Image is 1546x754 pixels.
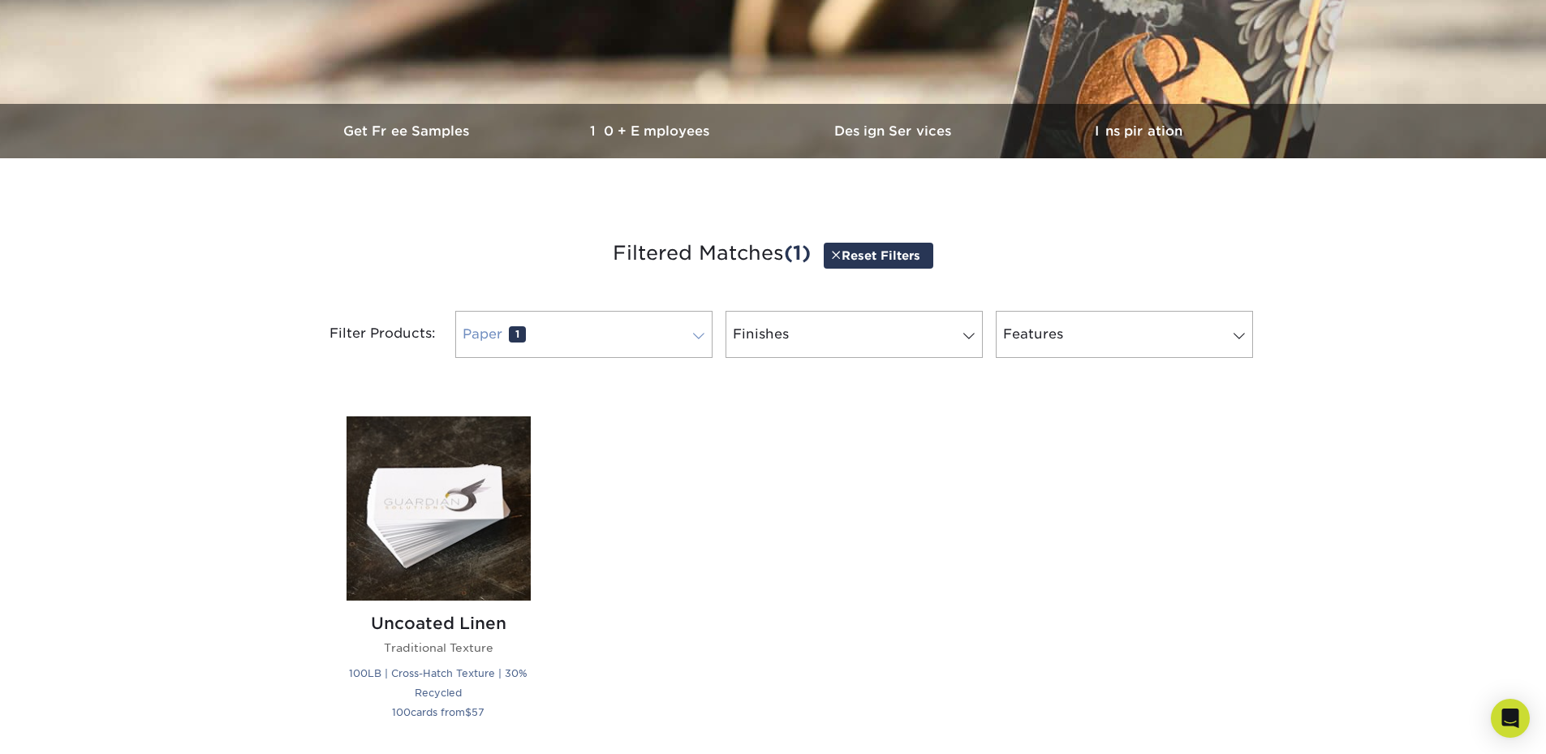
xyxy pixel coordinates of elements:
h3: Get Free Samples [286,123,530,139]
iframe: Google Customer Reviews [4,704,138,748]
a: Uncoated Linen Business Cards Uncoated Linen Traditional Texture 100LB | Cross-Hatch Texture | 30... [347,416,531,740]
p: Traditional Texture [347,640,531,656]
small: cards from [392,706,484,718]
span: (1) [784,241,811,265]
a: Design Services [773,104,1017,158]
a: Get Free Samples [286,104,530,158]
h3: Design Services [773,123,1017,139]
h2: Uncoated Linen [347,614,531,633]
span: $ [465,706,472,718]
h3: Filtered Matches [299,217,1248,291]
div: Open Intercom Messenger [1491,699,1530,738]
span: 57 [472,706,484,718]
span: 100 [392,706,411,718]
a: Inspiration [1017,104,1260,158]
a: Features [996,311,1253,358]
a: Finishes [726,311,983,358]
a: 10+ Employees [530,104,773,158]
h3: 10+ Employees [530,123,773,139]
h3: Inspiration [1017,123,1260,139]
div: Filter Products: [286,311,449,358]
a: Paper1 [455,311,713,358]
img: Uncoated Linen Business Cards [347,416,531,601]
a: Reset Filters [824,243,933,268]
span: 1 [509,326,526,343]
small: 100LB | Cross-Hatch Texture | 30% Recycled [349,667,528,699]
